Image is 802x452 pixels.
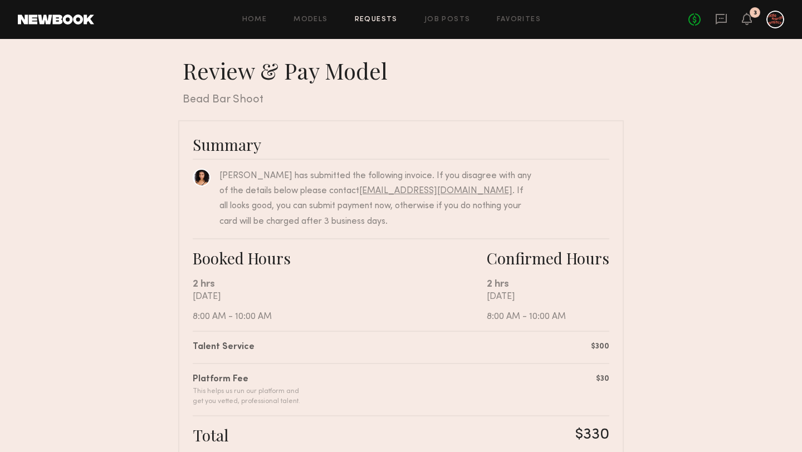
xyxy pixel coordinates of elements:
div: Confirmed Hours [487,248,609,268]
a: Requests [355,16,398,23]
div: $300 [591,341,609,352]
div: Talent Service [193,341,255,354]
div: [DATE] 8:00 AM - 10:00 AM [193,292,487,322]
a: Models [294,16,327,23]
a: Favorites [497,16,541,23]
div: Booked Hours [193,248,487,268]
div: 2 hrs [487,277,609,292]
a: Job Posts [424,16,471,23]
div: This helps us run our platform and get you vetted, professional talent. [193,386,300,406]
div: Total [193,425,228,445]
div: Review & Pay Model [183,57,624,85]
div: Platform Fee [193,373,300,386]
div: Summary [193,135,609,154]
a: Home [242,16,267,23]
div: [PERSON_NAME] has submitted the following invoice. If you disagree with any of the details below ... [219,169,532,229]
div: $330 [575,425,609,445]
a: [EMAIL_ADDRESS][DOMAIN_NAME] [359,186,512,195]
div: [DATE] 8:00 AM - 10:00 AM [487,292,609,322]
div: 3 [754,10,757,16]
div: Bead Bar Shoot [183,94,624,107]
div: 2 hrs [193,277,487,292]
div: $30 [596,373,609,385]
